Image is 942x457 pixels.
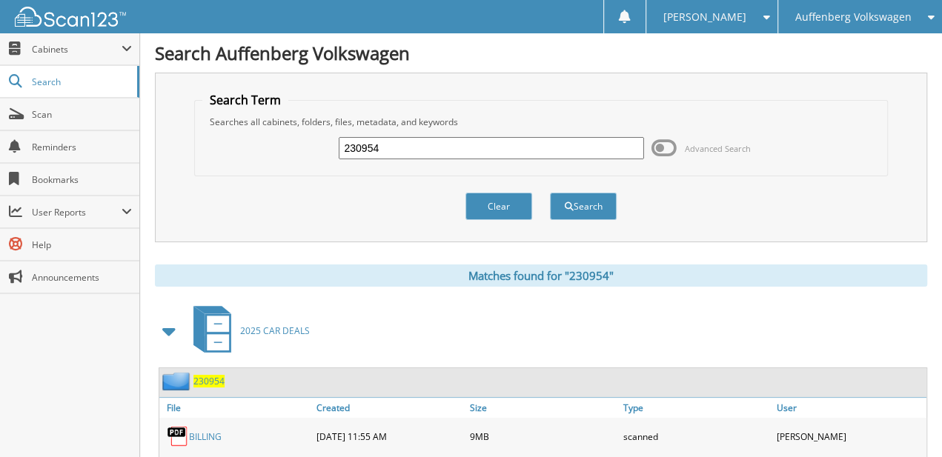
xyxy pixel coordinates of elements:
a: Created [313,398,466,418]
div: [PERSON_NAME] [773,421,926,451]
div: Matches found for "230954" [155,264,927,287]
div: [DATE] 11:55 AM [313,421,466,451]
span: Bookmarks [32,173,132,186]
iframe: Chat Widget [868,386,942,457]
img: scan123-logo-white.svg [15,7,126,27]
span: Announcements [32,271,132,284]
span: Reminders [32,141,132,153]
a: File [159,398,313,418]
legend: Search Term [202,92,288,108]
span: Advanced Search [685,143,751,154]
a: Type [620,398,773,418]
a: 2025 CAR DEALS [185,301,310,360]
a: Size [466,398,620,418]
a: BILLING [189,430,222,443]
span: Auffenberg Volkswagen [795,13,911,21]
div: Searches all cabinets, folders, files, metadata, and keywords [202,116,880,128]
button: Clear [465,193,532,220]
span: Search [32,76,130,88]
span: Cabinets [32,43,122,56]
div: 9MB [466,421,620,451]
span: Help [32,238,132,251]
span: Scan [32,108,132,121]
img: folder2.png [162,372,193,390]
div: scanned [620,421,773,451]
span: 2025 CAR DEALS [240,324,310,337]
span: [PERSON_NAME] [663,13,746,21]
a: 230954 [193,375,225,387]
button: Search [550,193,617,220]
span: User Reports [32,206,122,219]
a: User [773,398,926,418]
h1: Search Auffenberg Volkswagen [155,41,927,65]
img: PDF.png [167,425,189,447]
